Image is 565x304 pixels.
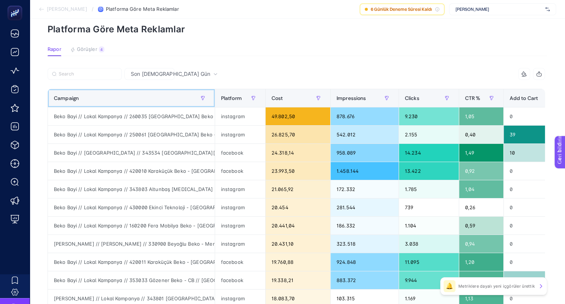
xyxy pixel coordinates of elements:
[215,198,265,216] div: instagram
[504,217,562,235] div: 0
[399,271,459,289] div: 9.944
[331,144,399,162] div: 958.089
[399,198,459,216] div: 739
[272,95,283,101] span: Cost
[504,180,562,198] div: 0
[459,217,503,235] div: 0,59
[504,162,562,180] div: 0
[215,144,265,162] div: facebook
[459,126,503,143] div: 0,40
[77,46,97,52] font: Görüşler
[106,6,179,12] font: Platforma Göre Meta Reklamlar
[266,253,330,271] div: 19.760,88
[266,198,330,216] div: 20.454
[48,126,215,143] div: Beko Bayi // Lokal Kampanya // 250061 [GEOGRAPHIC_DATA] Beko - ID // [GEOGRAPHIC_DATA] - [GEOGRAP...
[48,271,215,289] div: Beko Bayi // Lokal Kampanya // 353033 Gözener Beko - CB // [GEOGRAPHIC_DATA] Bölgesi - [GEOGRAPHI...
[48,235,215,253] div: [PERSON_NAME] // [PERSON_NAME] // 330900 Beyoğlu Beko - Mersin - İE ([GEOGRAPHIC_DATA] Bölge - Me...
[446,283,453,289] font: 🔔
[215,235,265,253] div: instagram
[266,126,330,143] div: 26.825,70
[459,144,503,162] div: 1,49
[48,253,215,271] div: Beko Bayi // Lokal Kampanya // 420011 Karaküçük Beko - [GEOGRAPHIC_DATA] - ID // Ankara Bölgesi /...
[399,107,459,125] div: 9.230
[405,95,419,101] span: Clicks
[215,253,265,271] div: facebook
[266,162,330,180] div: 23.993,50
[331,162,399,180] div: 1.458.144
[100,47,103,52] font: 4
[459,271,503,289] div: 1,13
[459,198,503,216] div: 0,26
[465,95,481,101] span: CTR %
[399,126,459,143] div: 2.155
[215,162,265,180] div: facebook
[331,253,399,271] div: 924.848
[48,144,215,162] div: Beko Bayi // [GEOGRAPHIC_DATA] // 343534 [GEOGRAPHIC_DATA][MEDICAL_DATA] - ÇYK // [GEOGRAPHIC_DAT...
[371,6,432,12] font: 6 Günlük Deneme Süresi Kaldı
[92,6,94,12] font: /
[504,107,562,125] div: 0
[545,6,550,13] img: svg%3e
[458,284,535,289] font: Metriklere dayalı yeni içgörüler ürettik
[337,95,366,101] span: Impressions
[504,198,562,216] div: 0
[399,144,459,162] div: 14.234
[399,235,459,253] div: 3.038
[510,95,538,101] span: Add to Cart
[331,107,399,125] div: 878.676
[48,198,215,216] div: Beko Bayi // Lokal Kampanya // 430000 Ekinci Teknoloji - [GEOGRAPHIC_DATA]- CB // [GEOGRAPHIC_DAT...
[47,6,87,12] font: [PERSON_NAME]
[4,2,34,8] font: Geri bildirim
[215,271,265,289] div: facebook
[331,126,399,143] div: 542.012
[215,217,265,235] div: instagram
[331,235,399,253] div: 323.518
[215,107,265,125] div: instagram
[504,253,562,271] div: 0
[48,217,215,235] div: Beko Bayi // Lokal Kampanya // 160200 Fera Mobilya Beko - [GEOGRAPHIC_DATA] - CB // Marmara-[GEOG...
[48,46,61,52] font: Rapor
[215,126,265,143] div: instagram
[266,180,330,198] div: 21.065,92
[59,71,117,77] input: Search
[48,180,215,198] div: Beko Bayi // Lokal Kampanya // 343803 Altunbaş [MEDICAL_DATA] Eşya Beko - Cadde - ID // [GEOGRAPH...
[131,71,210,77] font: Son [DEMOGRAPHIC_DATA] Gün
[331,198,399,216] div: 281.544
[266,217,330,235] div: 20.441,04
[48,162,215,180] div: Beko Bayi // Lokal Kampanya // 420010 Karaküçük Beko - [GEOGRAPHIC_DATA] - ID ([GEOGRAPHIC_DATA] ...
[504,144,562,162] div: 10
[504,235,562,253] div: 0
[331,180,399,198] div: 172.332
[459,253,503,271] div: 1,20
[54,95,79,101] span: Campaign
[399,162,459,180] div: 13.422
[459,180,503,198] div: 1,04
[399,180,459,198] div: 1.785
[459,162,503,180] div: 0,92
[455,6,489,12] font: [PERSON_NAME]
[331,217,399,235] div: 186.332
[266,235,330,253] div: 20.431,10
[459,107,503,125] div: 1,05
[48,24,185,35] font: Platforma Göre Meta Reklamlar
[266,271,330,289] div: 19.338,21
[399,217,459,235] div: 1.104
[399,253,459,271] div: 11.095
[48,107,215,125] div: Beko Bayi // Lokal Kampanya // 260035 [GEOGRAPHIC_DATA] Beko - CB // Marmara - [GEOGRAPHIC_DATA] ...
[504,126,562,143] div: 39
[331,271,399,289] div: 883.372
[221,95,242,101] span: Platform
[459,235,503,253] div: 0,94
[504,271,562,289] div: 16
[266,144,330,162] div: 24.318,14
[266,107,330,125] div: 49.802,50
[215,180,265,198] div: instagram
